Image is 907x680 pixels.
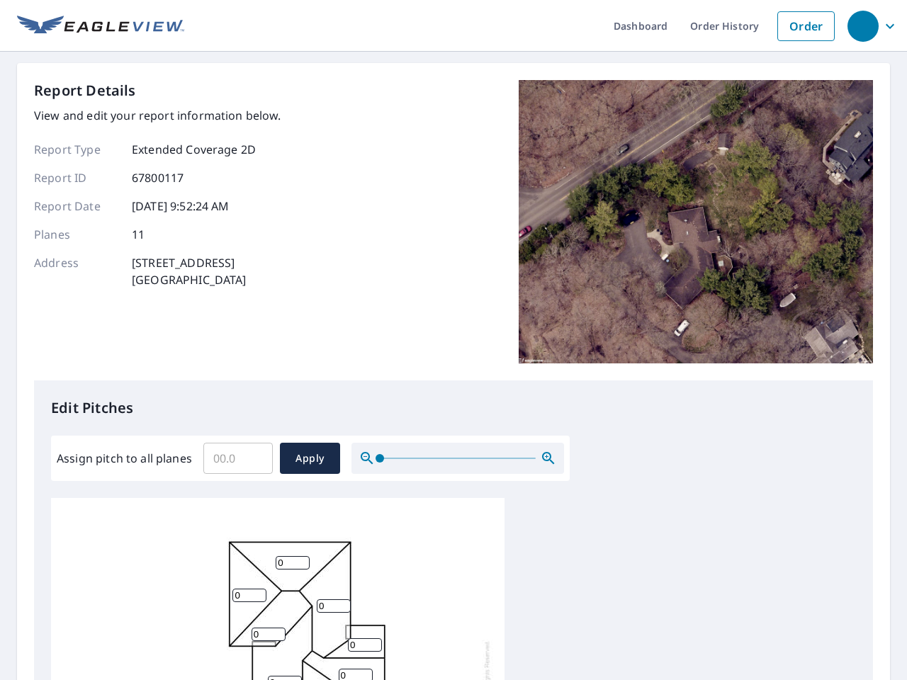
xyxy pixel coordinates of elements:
label: Assign pitch to all planes [57,450,192,467]
p: View and edit your report information below. [34,107,281,124]
input: 00.0 [203,438,273,478]
p: Report Date [34,198,119,215]
p: [STREET_ADDRESS] [GEOGRAPHIC_DATA] [132,254,247,288]
span: Apply [291,450,329,467]
p: 11 [132,226,145,243]
img: Top image [519,80,873,363]
p: Report Details [34,80,136,101]
img: EV Logo [17,16,184,37]
button: Apply [280,443,340,474]
p: Report ID [34,169,119,186]
p: [DATE] 9:52:24 AM [132,198,230,215]
p: 67800117 [132,169,184,186]
p: Extended Coverage 2D [132,141,256,158]
p: Report Type [34,141,119,158]
p: Planes [34,226,119,243]
p: Edit Pitches [51,397,856,419]
p: Address [34,254,119,288]
a: Order [777,11,835,41]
